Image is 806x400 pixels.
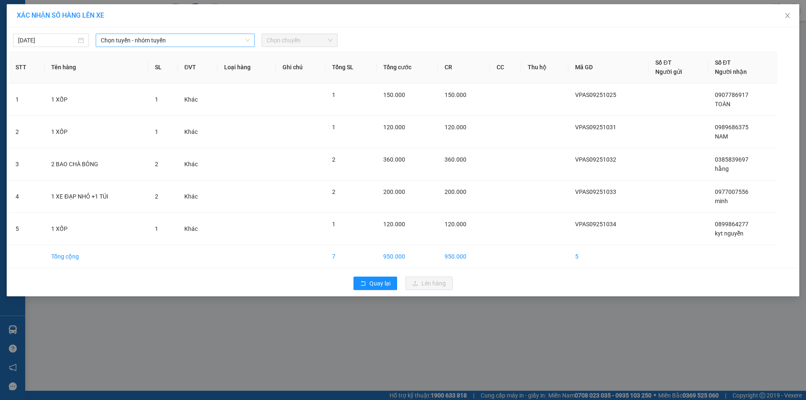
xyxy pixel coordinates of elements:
[178,213,217,245] td: Khác
[438,245,490,268] td: 950.000
[715,188,748,195] span: 0977007556
[383,92,405,98] span: 150.000
[360,280,366,287] span: rollback
[4,36,58,45] li: VP VP An Sương
[715,68,747,75] span: Người nhận
[575,92,616,98] span: VPAS09251025
[438,51,490,84] th: CR
[44,245,148,268] td: Tổng cộng
[9,213,44,245] td: 5
[44,213,148,245] td: 1 XỐP
[568,51,649,84] th: Mã GD
[178,84,217,116] td: Khác
[568,245,649,268] td: 5
[9,148,44,180] td: 3
[4,47,10,52] span: environment
[178,180,217,213] td: Khác
[9,51,44,84] th: STT
[44,84,148,116] td: 1 XỐP
[4,46,56,99] b: 39/4A Quốc Lộ 1A - [GEOGRAPHIC_DATA] - An Sương - [GEOGRAPHIC_DATA]
[148,51,178,84] th: SL
[655,68,682,75] span: Người gửi
[245,38,250,43] span: down
[715,101,730,107] span: TOÀN
[715,92,748,98] span: 0907786917
[655,59,671,66] span: Số ĐT
[715,59,731,66] span: Số ĐT
[715,230,743,237] span: kyt nguyễn
[575,188,616,195] span: VPAS09251033
[521,51,568,84] th: Thu hộ
[383,156,405,163] span: 360.000
[178,116,217,148] td: Khác
[445,92,466,98] span: 150.000
[377,245,438,268] td: 950.000
[332,124,335,131] span: 1
[715,165,729,172] span: hằng
[178,148,217,180] td: Khác
[101,34,250,47] span: Chọn tuyến - nhóm tuyến
[325,245,377,268] td: 7
[575,221,616,227] span: VPAS09251034
[332,188,335,195] span: 2
[332,221,335,227] span: 1
[490,51,521,84] th: CC
[58,36,112,63] li: VP [GEOGRAPHIC_DATA]
[369,279,390,288] span: Quay lại
[715,198,728,204] span: minh
[776,4,799,28] button: Close
[353,277,397,290] button: rollbackQuay lại
[784,12,791,19] span: close
[445,124,466,131] span: 120.000
[44,51,148,84] th: Tên hàng
[332,92,335,98] span: 1
[715,124,748,131] span: 0989686375
[332,156,335,163] span: 2
[715,133,728,140] span: NAM
[377,51,438,84] th: Tổng cước
[406,277,453,290] button: uploadLên hàng
[9,180,44,213] td: 4
[575,156,616,163] span: VPAS09251032
[445,156,466,163] span: 360.000
[325,51,377,84] th: Tổng SL
[17,11,104,19] span: XÁC NHẬN SỐ HÀNG LÊN XE
[155,96,158,103] span: 1
[575,124,616,131] span: VPAS09251031
[383,221,405,227] span: 120.000
[155,128,158,135] span: 1
[155,225,158,232] span: 1
[715,156,748,163] span: 0385839697
[217,51,276,84] th: Loại hàng
[44,148,148,180] td: 2 BAO CHÀ BÔNG
[267,34,332,47] span: Chọn chuyến
[9,116,44,148] td: 2
[18,36,76,45] input: 14/09/2025
[276,51,325,84] th: Ghi chú
[178,51,217,84] th: ĐVT
[445,188,466,195] span: 200.000
[445,221,466,227] span: 120.000
[9,84,44,116] td: 1
[155,193,158,200] span: 2
[383,188,405,195] span: 200.000
[715,221,748,227] span: 0899864277
[44,180,148,213] td: 1 XE ĐẠP NHỎ +1 TÚI
[4,4,122,20] li: [PERSON_NAME]
[44,116,148,148] td: 1 XỐP
[383,124,405,131] span: 120.000
[155,161,158,167] span: 2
